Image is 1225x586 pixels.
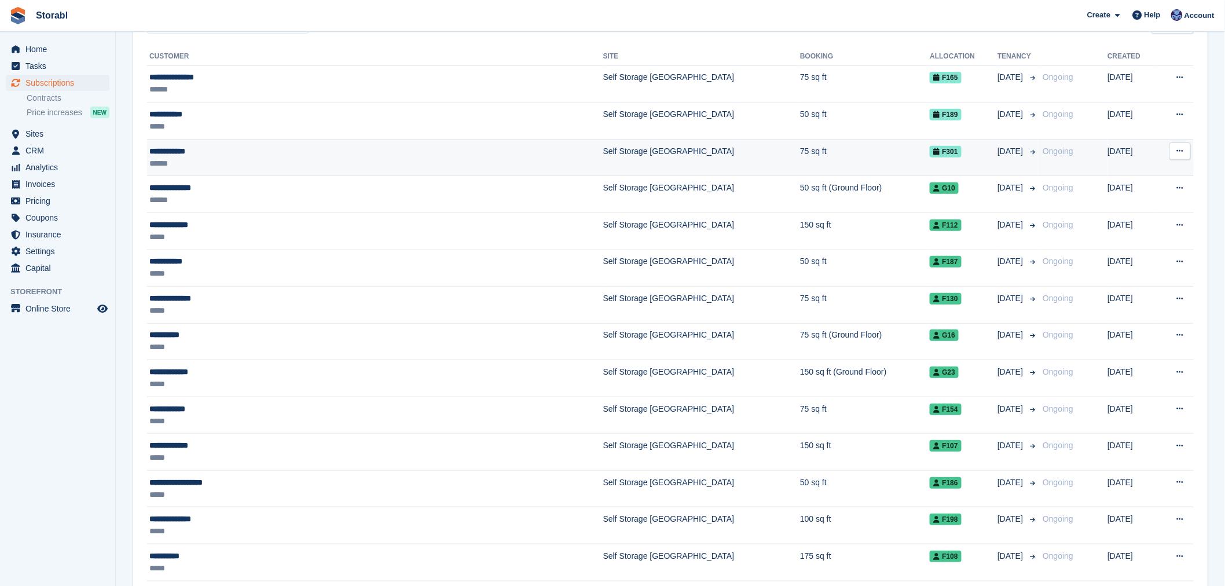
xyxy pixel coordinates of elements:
[997,71,1025,83] span: [DATE]
[1107,434,1157,471] td: [DATE]
[603,434,800,471] td: Self Storage [GEOGRAPHIC_DATA]
[1043,551,1073,561] span: Ongoing
[1145,9,1161,21] span: Help
[1043,404,1073,413] span: Ongoing
[1107,544,1157,581] td: [DATE]
[603,360,800,397] td: Self Storage [GEOGRAPHIC_DATA]
[930,256,961,268] span: F187
[25,193,95,209] span: Pricing
[997,292,1025,305] span: [DATE]
[997,182,1025,194] span: [DATE]
[930,477,961,489] span: F186
[930,109,961,120] span: F189
[1043,257,1073,266] span: Ongoing
[603,176,800,213] td: Self Storage [GEOGRAPHIC_DATA]
[997,550,1025,562] span: [DATE]
[603,139,800,176] td: Self Storage [GEOGRAPHIC_DATA]
[90,107,109,118] div: NEW
[603,287,800,324] td: Self Storage [GEOGRAPHIC_DATA]
[6,126,109,142] a: menu
[6,193,109,209] a: menu
[6,176,109,192] a: menu
[997,366,1025,378] span: [DATE]
[25,58,95,74] span: Tasks
[997,439,1025,452] span: [DATE]
[25,176,95,192] span: Invoices
[1107,397,1157,434] td: [DATE]
[603,397,800,434] td: Self Storage [GEOGRAPHIC_DATA]
[603,250,800,287] td: Self Storage [GEOGRAPHIC_DATA]
[930,146,961,158] span: F301
[25,226,95,243] span: Insurance
[603,213,800,250] td: Self Storage [GEOGRAPHIC_DATA]
[603,507,800,544] td: Self Storage [GEOGRAPHIC_DATA]
[1043,72,1073,82] span: Ongoing
[800,434,930,471] td: 150 sq ft
[6,58,109,74] a: menu
[25,75,95,91] span: Subscriptions
[1107,213,1157,250] td: [DATE]
[603,47,800,66] th: Site
[1043,514,1073,523] span: Ongoing
[800,102,930,140] td: 50 sq ft
[930,72,961,83] span: F165
[800,287,930,324] td: 75 sq ft
[800,360,930,397] td: 150 sq ft (Ground Floor)
[9,7,27,24] img: stora-icon-8386f47178a22dfd0bd8f6a31ec36ba5ce8667c1dd55bd0f319d3a0aa187defe.svg
[997,108,1025,120] span: [DATE]
[997,477,1025,489] span: [DATE]
[27,107,82,118] span: Price increases
[800,176,930,213] td: 50 sq ft (Ground Floor)
[6,210,109,226] a: menu
[96,302,109,316] a: Preview store
[800,544,930,581] td: 175 sq ft
[930,514,961,525] span: F198
[6,75,109,91] a: menu
[6,159,109,175] a: menu
[6,142,109,159] a: menu
[800,139,930,176] td: 75 sq ft
[6,41,109,57] a: menu
[800,250,930,287] td: 50 sq ft
[603,65,800,102] td: Self Storage [GEOGRAPHIC_DATA]
[800,47,930,66] th: Booking
[1107,176,1157,213] td: [DATE]
[997,403,1025,415] span: [DATE]
[800,470,930,507] td: 50 sq ft
[10,286,115,298] span: Storefront
[930,219,961,231] span: F112
[1107,323,1157,360] td: [DATE]
[800,213,930,250] td: 150 sq ft
[603,470,800,507] td: Self Storage [GEOGRAPHIC_DATA]
[25,243,95,259] span: Settings
[1087,9,1110,21] span: Create
[1107,102,1157,140] td: [DATE]
[147,47,603,66] th: Customer
[603,102,800,140] td: Self Storage [GEOGRAPHIC_DATA]
[997,219,1025,231] span: [DATE]
[1043,220,1073,229] span: Ongoing
[6,243,109,259] a: menu
[1043,183,1073,192] span: Ongoing
[1107,47,1157,66] th: Created
[25,41,95,57] span: Home
[1107,139,1157,176] td: [DATE]
[1043,294,1073,303] span: Ongoing
[6,226,109,243] a: menu
[1043,441,1073,450] span: Ongoing
[25,159,95,175] span: Analytics
[997,329,1025,341] span: [DATE]
[997,145,1025,158] span: [DATE]
[930,440,961,452] span: F107
[800,397,930,434] td: 75 sq ft
[25,142,95,159] span: CRM
[930,182,959,194] span: G10
[31,6,72,25] a: Storabl
[6,301,109,317] a: menu
[930,329,959,341] span: G16
[930,404,961,415] span: F154
[1107,507,1157,544] td: [DATE]
[27,106,109,119] a: Price increases NEW
[1043,109,1073,119] span: Ongoing
[800,323,930,360] td: 75 sq ft (Ground Floor)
